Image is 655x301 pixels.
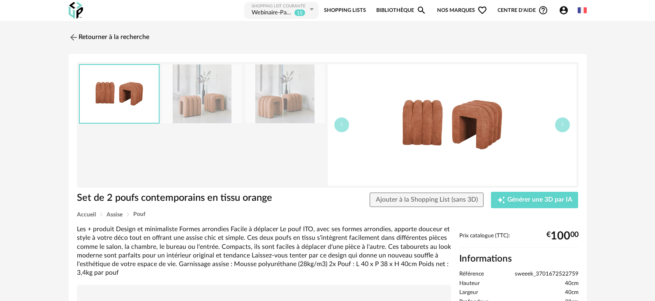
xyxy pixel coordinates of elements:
[459,280,480,287] span: Hauteur
[245,64,325,123] img: set-de-2-poufs-contemporains-en-tissu-orange.jpg
[459,289,478,296] span: Largeur
[515,271,579,278] span: sweeek_3701672522759
[538,5,548,15] span: Help Circle Outline icon
[162,64,242,123] img: set-de-2-poufs-contemporains-en-tissu-orange.jpg
[77,192,281,204] h1: Set de 2 poufs contemporains en tissu orange
[252,4,308,9] div: Shopping List courante
[80,65,159,123] img: set-de-2-poufs-contemporains-en-tissu-orange.jpg
[559,5,572,15] span: Account Circle icon
[565,289,579,296] span: 40cm
[69,2,83,19] img: OXP
[133,211,146,217] span: Pouf
[507,197,572,203] span: Générer une 3D par IA
[565,280,579,287] span: 40cm
[497,196,505,204] span: Creation icon
[294,9,306,16] sup: 15
[459,253,579,265] h2: Informations
[376,196,478,203] span: Ajouter à la Shopping List (sans 3D)
[459,232,579,248] div: Prix catalogue (TTC):
[324,1,366,20] a: Shopping Lists
[559,5,569,15] span: Account Circle icon
[106,212,123,218] span: Assise
[69,28,149,46] a: Retourner à la recherche
[77,211,579,218] div: Breadcrumb
[69,32,79,42] img: svg+xml;base64,PHN2ZyB3aWR0aD0iMjQiIGhlaWdodD0iMjQiIHZpZXdCb3g9IjAgMCAyNCAyNCIgZmlsbD0ibm9uZSIgeG...
[578,6,587,15] img: fr
[376,1,426,20] a: BibliothèqueMagnify icon
[417,5,426,15] span: Magnify icon
[551,233,570,239] span: 100
[498,5,548,15] span: Centre d'aideHelp Circle Outline icon
[546,233,579,239] div: € 00
[491,192,578,208] button: Creation icon Générer une 3D par IA
[77,212,96,218] span: Accueil
[477,5,487,15] span: Heart Outline icon
[328,64,576,186] img: set-de-2-poufs-contemporains-en-tissu-orange.jpg
[252,9,292,17] div: Webinaire-PaletteCAD-UP-23sept
[370,193,484,207] button: Ajouter à la Shopping List (sans 3D)
[459,271,484,278] span: Référence
[437,1,487,20] span: Nos marques
[77,225,451,278] div: Les + produit Design et minimaliste Formes arrondies Facile à déplacer Le pouf ITO, avec ses form...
